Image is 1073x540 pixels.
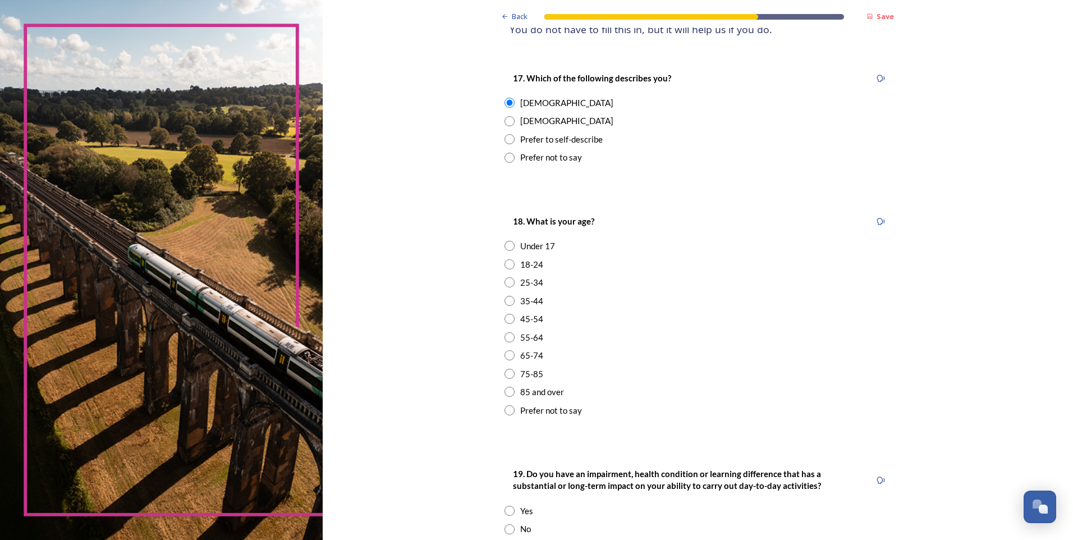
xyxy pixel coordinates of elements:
[513,73,671,83] strong: 17. Which of the following describes you?
[520,133,603,146] div: Prefer to self-describe
[1024,491,1056,523] button: Open Chat
[520,97,613,109] div: [DEMOGRAPHIC_DATA]
[877,11,894,21] strong: Save
[520,505,533,518] div: Yes
[520,295,543,308] div: 35-44
[520,276,543,289] div: 25-34
[520,368,543,381] div: 75-85
[520,331,543,344] div: 55-64
[513,469,823,491] strong: 19. Do you have an impairment, health condition or learning difference that has a substantial or ...
[520,404,582,417] div: Prefer not to say
[510,22,886,36] h4: You do not have to fill this in, but it will help us if you do.
[520,115,613,127] div: [DEMOGRAPHIC_DATA]
[520,349,543,362] div: 65-74
[513,216,594,226] strong: 18. What is your age?
[520,523,531,536] div: No
[520,151,582,164] div: Prefer not to say
[520,258,543,271] div: 18-24
[520,313,543,326] div: 45-54
[512,11,528,22] span: Back
[520,386,564,399] div: 85 and over
[520,240,555,253] div: Under 17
